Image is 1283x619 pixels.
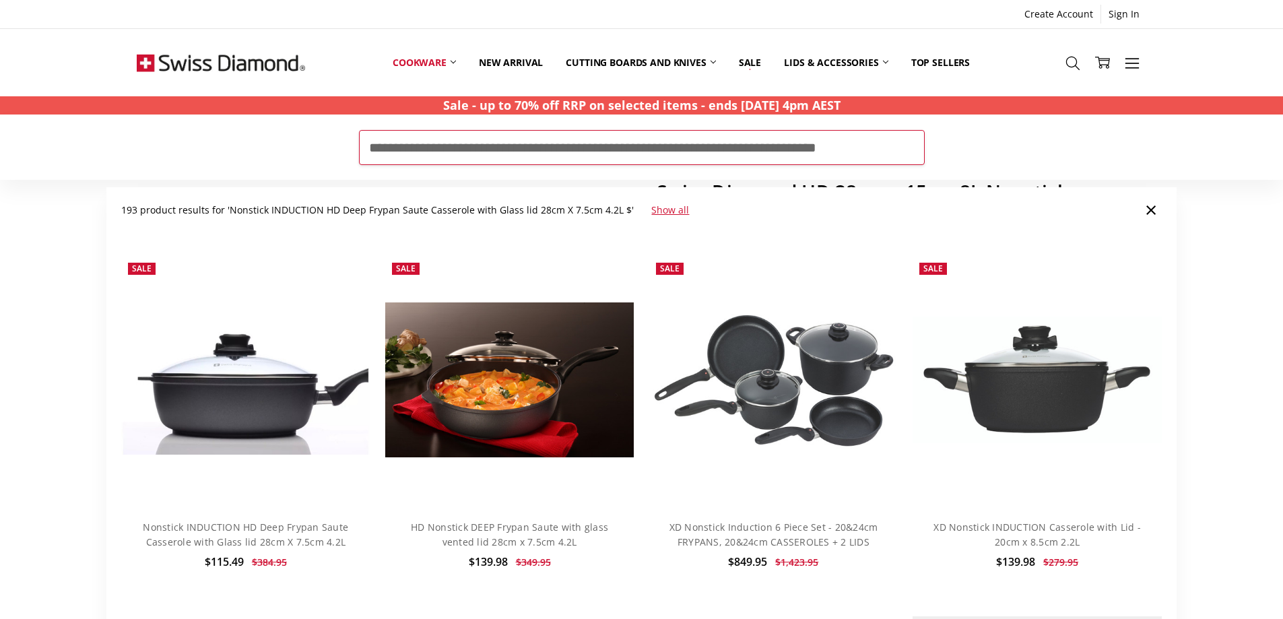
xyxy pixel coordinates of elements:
a: Top Sellers [900,32,981,92]
a: Create Account [1017,5,1100,24]
a: Sign In [1101,5,1147,24]
span: × [1145,195,1157,224]
span: Sale [396,263,416,274]
img: XD Nonstick Induction 6 Piece Set - 20&24cm FRYPANS, 20&24cm CASSEROLES + 2 LIDS [649,311,898,451]
a: Nonstick INDUCTION HD Deep Frypan Saute Casserole with Glass lid 28cm X 7.5cm 4.2L [143,521,348,548]
span: Sale [923,263,943,274]
img: XD Nonstick INDUCTION Casserole with Lid - 20cm x 8.5cm 2.2L [913,317,1161,443]
a: XD Nonstick INDUCTION Casserole with Lid - 20cm x 8.5cm 2.2L [913,256,1161,504]
a: Cookware [381,32,467,92]
span: Sale [660,263,680,274]
span: $115.49 [205,554,244,569]
span: $139.98 [469,554,508,569]
a: Nonstick INDUCTION HD Deep Frypan Saute Casserole with Glass lid 28cm X 7.5cm 4.2L [121,256,370,504]
a: HD Nonstick DEEP Frypan Saute with glass vented lid 28cm x 7.5cm 4.2L [411,521,608,548]
a: Lids & Accessories [772,32,899,92]
a: XD Nonstick Induction 6 Piece Set - 20&24cm FRYPANS, 20&24cm CASSEROLES + 2 LIDS [649,256,898,504]
span: 193 product results for 'Nonstick INDUCTION HD Deep Frypan Saute Casserole with Glass lid 28cm X ... [121,203,634,216]
span: $139.98 [996,554,1035,569]
strong: Sale - up to 70% off RRP on selected items - ends [DATE] 4pm AEST [443,97,841,113]
a: XD Nonstick Induction 6 Piece Set - 20&24cm FRYPANS, 20&24cm CASSEROLES + 2 LIDS [669,521,878,548]
a: Sale [727,32,772,92]
span: $849.95 [728,554,767,569]
img: Nonstick INDUCTION HD Deep Frypan Saute Casserole with Glass lid 28cm X 7.5cm 4.2L [121,306,370,455]
span: $384.95 [252,556,287,568]
a: Show all [651,203,689,216]
span: $279.95 [1043,556,1078,568]
a: New arrival [467,32,554,92]
img: HD Nonstick DEEP Frypan Saute with glass vented lid 28cm x 7.5cm 4.2L [385,302,634,457]
a: Close [1140,199,1162,220]
span: $1,423.95 [775,556,818,568]
a: XD Nonstick INDUCTION Casserole with Lid - 20cm x 8.5cm 2.2L [933,521,1141,548]
a: HD Nonstick DEEP Frypan Saute with glass vented lid 28cm x 7.5cm 4.2L [385,256,634,504]
img: Free Shipping On Every Order [137,29,305,96]
a: Cutting boards and knives [554,32,727,92]
span: $349.95 [516,556,551,568]
span: Sale [132,263,152,274]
